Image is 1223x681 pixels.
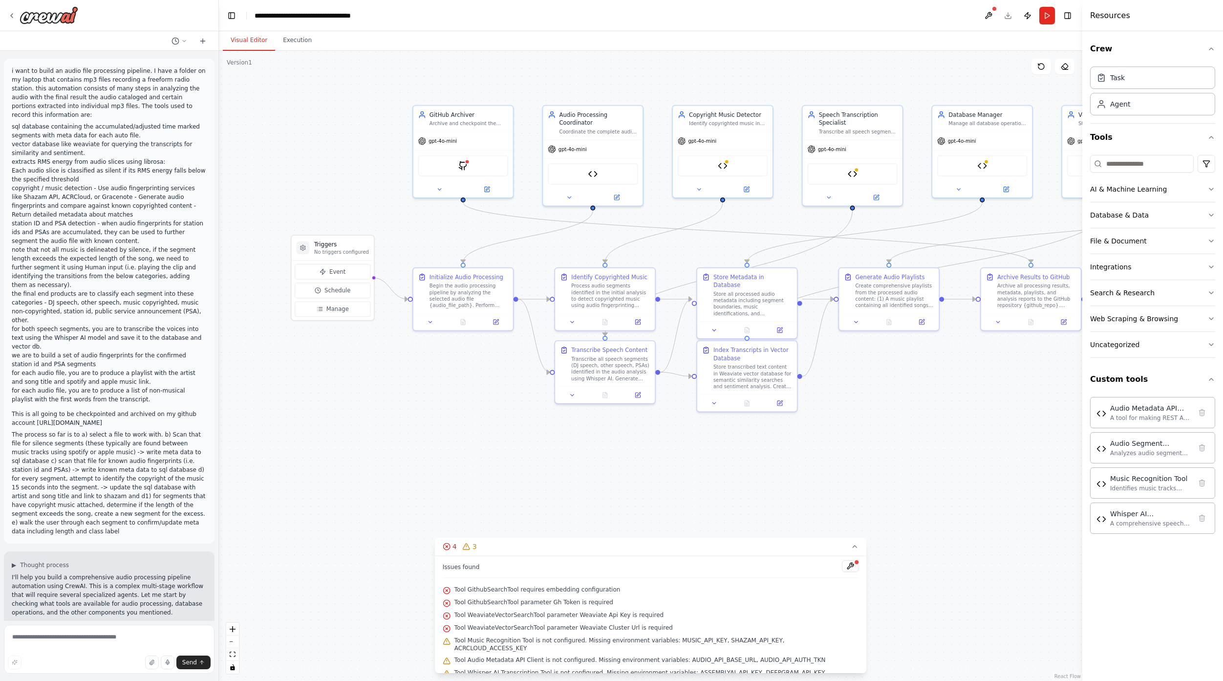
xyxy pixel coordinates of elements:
[1096,444,1106,454] img: Audio Segment Analyzer
[412,105,514,198] div: GitHub ArchiverArchive and checkpoint the audio processing results to the GitHub repository {gith...
[1090,202,1215,228] button: Database & Data
[454,624,673,632] span: Tool WeaviateVectorSearchTool parameter Weaviate Cluster Url is required
[226,661,239,674] button: toggle interactivity
[558,146,587,153] span: gpt-4o-mini
[855,273,924,281] div: Generate Audio Playlists
[1090,262,1131,272] div: Integrations
[802,295,834,380] g: Edge from 78dbf261-b4ce-4b6a-8525-5538eeb6e128 to 02ecd950-7cf3-4abd-a5f3-189cf0b578c5
[454,586,621,593] span: Tool GithubSearchTool requires embedding configuration
[429,283,508,308] div: Begin the audio processing pipeline by analyzing the selected audio file {audio_file_path}. Perfo...
[1090,176,1215,202] button: AI & Machine Learning
[730,325,764,335] button: No output available
[226,636,239,648] button: zoom out
[1090,10,1130,22] h4: Resources
[555,267,656,331] div: Identify Copyrighted MusicProcess audio segments identified in the initial analysis to detect cop...
[588,169,598,179] img: Audio Segment Analyzer
[1050,317,1077,327] button: Open in side panel
[326,305,349,313] span: Manage
[429,110,508,119] div: GitHub Archiver
[1014,317,1048,327] button: No output available
[145,656,159,669] button: Upload files
[1110,439,1191,448] div: Audio Segment Analyzer
[713,346,792,362] div: Index Transcripts in Vector Database
[1090,210,1149,220] div: Database & Data
[872,317,906,327] button: No output available
[459,211,597,263] g: Edge from a3018ac1-78c8-419c-9982-7c9dfae6e1df to f9d48751-a15c-4fea-9fee-2154b34c0ee5
[12,386,207,404] li: for each audio file, you are to produce a list of non-musical playlist with the first words from ...
[435,538,867,556] button: 43
[819,129,898,135] div: Transcribe all speech segments (DJ speech, other speech, PSAs) from {audio_file_path} using Whisp...
[1110,520,1191,527] div: A comprehensive speech-to-text transcription tool that supports multiple AI providers (OpenAI Whi...
[724,184,770,194] button: Open in side panel
[227,59,252,66] div: Version 1
[452,542,457,551] span: 4
[429,138,457,144] span: gpt-4o-mini
[295,264,370,280] button: Event
[182,659,197,666] span: Send
[1090,306,1215,331] button: Web Scraping & Browsing
[588,317,622,327] button: No output available
[1195,406,1209,419] button: Delete tool
[696,340,798,412] div: Index Transcripts in Vector DatabaseStore transcribed text content in Weaviate vector database fo...
[713,291,792,317] div: Store all processed audio metadata including segment boundaries, music identifications, and trans...
[713,273,792,289] div: Store Metadata in Database
[660,368,692,380] g: Edge from ffc54a38-ed7d-4fe0-9590-c07903e1056a to 78dbf261-b4ce-4b6a-8525-5538eeb6e128
[454,611,664,619] span: Tool WeaviateVectorSearchTool parameter Weaviate Api Key is required
[688,138,716,144] span: gpt-4o-mini
[255,11,351,21] nav: breadcrumb
[472,542,477,551] span: 3
[454,656,826,664] span: Tool Audio Metadata API Client is not configured. Missing environment variables: AUDIO_API_BASE_U...
[275,30,320,51] button: Execution
[12,184,207,219] li: copyright / music detection - Use audio fingerprinting services like Shazam API, ACRCloud, or Gra...
[1195,476,1209,490] button: Delete tool
[454,598,613,606] span: Tool GithubSearchTool parameter Gh Token is required
[429,273,503,281] div: Initialize Audio Processing
[1110,414,1191,422] div: A tool for making REST API calls to manage audio processing metadata including audio segments, tr...
[908,317,936,327] button: Open in side panel
[12,573,207,617] p: I'll help you build a comprehensive audio processing pipeline automation using CrewAI. This is a ...
[12,410,207,427] p: This is all going to be checkpointed and archived on my github account [URL][DOMAIN_NAME]
[329,268,345,276] span: Event
[518,295,550,376] g: Edge from f9d48751-a15c-4fea-9fee-2154b34c0ee5 to ffc54a38-ed7d-4fe0-9590-c07903e1056a
[429,120,508,127] div: Archive and checkpoint the audio processing results to the GitHub repository {github_repo} with p...
[948,110,1027,119] div: Database Manager
[944,295,976,304] g: Edge from 02ecd950-7cf3-4abd-a5f3-189cf0b578c5 to 87c68a33-df03-4cf5-9e49-10ee64b644a6
[571,273,647,281] div: Identify Copyrighted Music
[12,157,207,166] li: extracts RMS energy from audio slices using librosa:
[818,146,846,153] span: gpt-4o-mini
[977,161,987,171] img: Audio Metadata API Client
[1090,184,1167,194] div: AI & Machine Learning
[459,202,1035,263] g: Edge from bfeb9cc8-117e-4c06-91db-184639f59c64 to 87c68a33-df03-4cf5-9e49-10ee64b644a6
[314,249,369,255] p: No triggers configured
[518,295,550,304] g: Edge from f9d48751-a15c-4fea-9fee-2154b34c0ee5 to 203b58fe-f67e-4281-ba1f-71b31422d754
[1090,288,1155,298] div: Search & Research
[555,340,656,404] div: Transcribe Speech ContentTranscribe all speech segments (DJ speech, other speech, PSAs) identifie...
[168,35,191,47] button: Switch to previous chat
[12,122,207,140] li: sql database containing the accumulated/adjusted time marked segments with meta data for each aut...
[1110,509,1191,519] div: Whisper AI Transcription Tool
[1090,151,1215,366] div: Tools
[624,390,652,400] button: Open in side panel
[802,295,834,304] g: Edge from 15ec82ba-c886-4d21-974b-7a4e6eaee3a7 to 02ecd950-7cf3-4abd-a5f3-189cf0b578c5
[1110,403,1191,413] div: Audio Metadata API Client
[980,267,1082,331] div: Archive Results to GitHubArchive all processing results, metadata, playlists, and analysis report...
[1110,474,1191,483] div: Music Recognition Tool
[1195,441,1209,455] button: Delete tool
[226,648,239,661] button: fit view
[1195,511,1209,525] button: Delete tool
[1054,674,1081,679] a: React Flow attribution
[931,105,1033,198] div: Database ManagerManage all database operations for the audio processing pipeline including storin...
[1096,514,1106,524] img: Whisper AI Transcription Tool
[324,286,350,295] span: Schedule
[855,283,934,308] div: Create comprehensive playlists from the processed audio content: (1) A music playlist containing ...
[559,110,638,127] div: Audio Processing Coordinator
[766,325,794,335] button: Open in side panel
[624,317,652,327] button: Open in side panel
[373,274,408,303] g: Edge from triggers to f9d48751-a15c-4fea-9fee-2154b34c0ee5
[12,289,207,325] li: the final end products are to classify each segment into these categories - DJ speech, other spee...
[458,161,468,171] img: GithubSearchTool
[412,267,514,331] div: Initialize Audio ProcessingBegin the audio processing pipeline by analyzing the selected audio fi...
[443,563,480,571] span: Issues found
[225,9,238,22] button: Hide left sidebar
[12,66,207,119] p: i want to build an audio file processing pipeline. I have a folder on my laptop that contains mp3...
